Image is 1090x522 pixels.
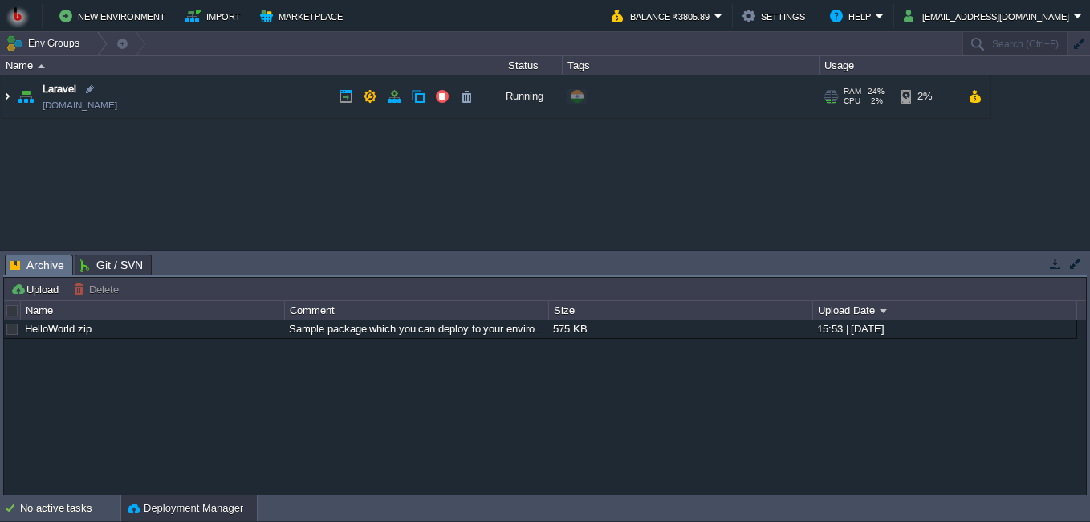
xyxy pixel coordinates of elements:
[10,282,63,296] button: Upload
[563,56,819,75] div: Tags
[38,64,45,68] img: AMDAwAAAACH5BAEAAAAALAAAAAABAAEAAAICRAEAOw==
[6,4,30,28] img: Bitss Techniques
[867,96,883,106] span: 2%
[22,301,284,320] div: Name
[814,301,1076,320] div: Upload Date
[868,87,885,96] span: 24%
[1,75,14,118] img: AMDAwAAAACH5BAEAAAAALAAAAAABAAEAAAICRAEAOw==
[14,75,37,118] img: AMDAwAAAACH5BAEAAAAALAAAAAABAAEAAAICRAEAOw==
[2,56,482,75] div: Name
[904,6,1074,26] button: [EMAIL_ADDRESS][DOMAIN_NAME]
[844,87,861,96] span: RAM
[128,500,243,516] button: Deployment Manager
[185,6,246,26] button: Import
[43,97,117,113] a: [DOMAIN_NAME]
[844,96,860,106] span: CPU
[20,495,120,521] div: No active tasks
[612,6,714,26] button: Balance ₹3805.89
[59,6,170,26] button: New Environment
[550,301,812,320] div: Size
[286,301,548,320] div: Comment
[43,81,76,97] a: Laravel
[483,56,562,75] div: Status
[6,32,85,55] button: Env Groups
[73,282,124,296] button: Delete
[901,75,954,118] div: 2%
[260,6,348,26] button: Marketplace
[820,56,990,75] div: Usage
[830,6,876,26] button: Help
[25,323,92,335] a: HelloWorld.zip
[482,75,563,118] div: Running
[10,255,64,275] span: Archive
[549,320,811,338] div: 575 KB
[80,255,143,275] span: Git / SVN
[285,320,547,338] div: Sample package which you can deploy to your environment. Feel free to delete and upload a package...
[813,320,1076,338] div: 15:53 | [DATE]
[742,6,810,26] button: Settings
